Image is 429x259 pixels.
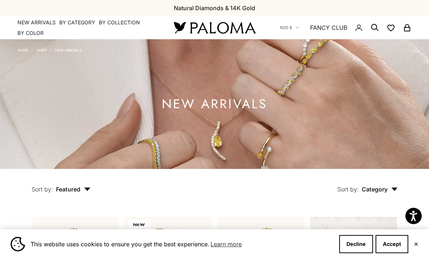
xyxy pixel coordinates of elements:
button: NZD $ [280,24,299,31]
summary: By Color [17,29,44,37]
a: Learn more [209,239,243,250]
p: Natural Diamonds & 14K Gold [174,3,255,13]
button: Close [414,242,418,246]
a: NEW ARRIVALS [17,19,56,26]
summary: By Collection [99,19,140,26]
button: Sort by: Category [321,169,414,199]
span: NZD $ [280,24,292,31]
nav: Breadcrumb [17,46,82,52]
a: Home [17,48,28,52]
a: NEW ARRIVALS [55,48,82,52]
img: Cookie banner [11,237,25,251]
a: Shop [37,48,47,52]
a: FANCY CLUB [310,23,347,32]
nav: Primary navigation [17,19,156,37]
summary: By Category [59,19,95,26]
button: Decline [339,235,373,253]
span: NEW [128,220,150,230]
nav: Secondary navigation [280,16,412,39]
span: Featured [56,186,91,193]
span: This website uses cookies to ensure you get the best experience. [31,239,333,250]
button: Accept [376,235,408,253]
span: Category [362,186,398,193]
button: Sort by: Featured [15,169,107,199]
span: Sort by: [337,186,359,193]
h1: NEW ARRIVALS [162,100,267,109]
span: Sort by: [32,186,53,193]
